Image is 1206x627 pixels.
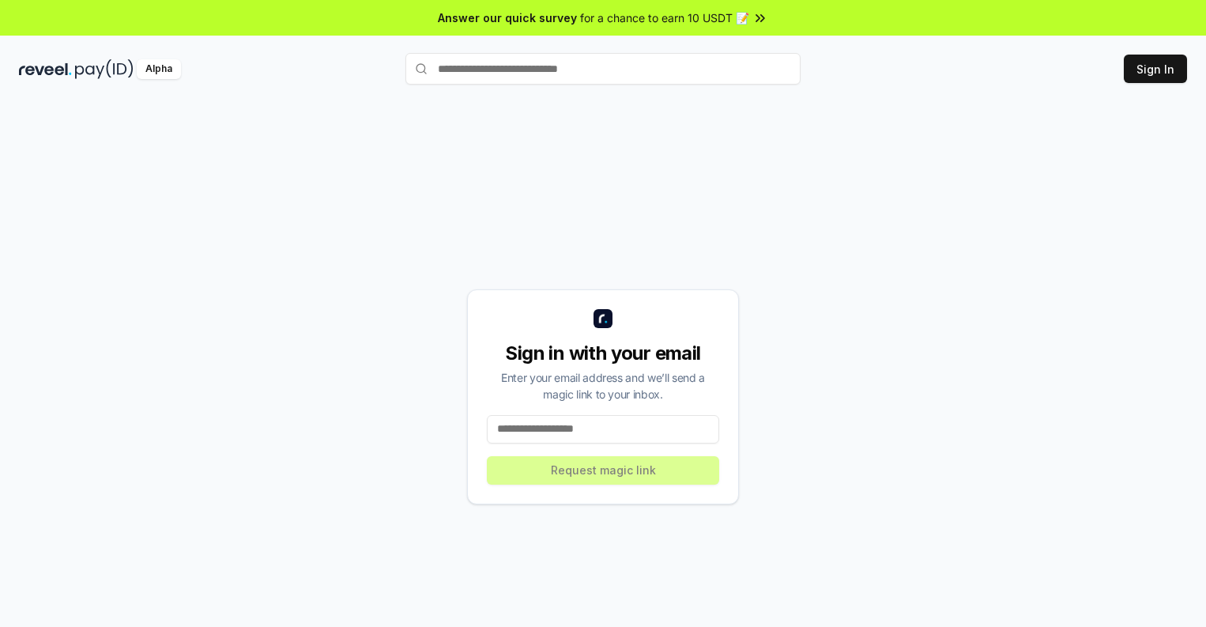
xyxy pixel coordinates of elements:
[594,309,612,328] img: logo_small
[487,369,719,402] div: Enter your email address and we’ll send a magic link to your inbox.
[438,9,577,26] span: Answer our quick survey
[580,9,749,26] span: for a chance to earn 10 USDT 📝
[137,59,181,79] div: Alpha
[1124,55,1187,83] button: Sign In
[75,59,134,79] img: pay_id
[487,341,719,366] div: Sign in with your email
[19,59,72,79] img: reveel_dark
